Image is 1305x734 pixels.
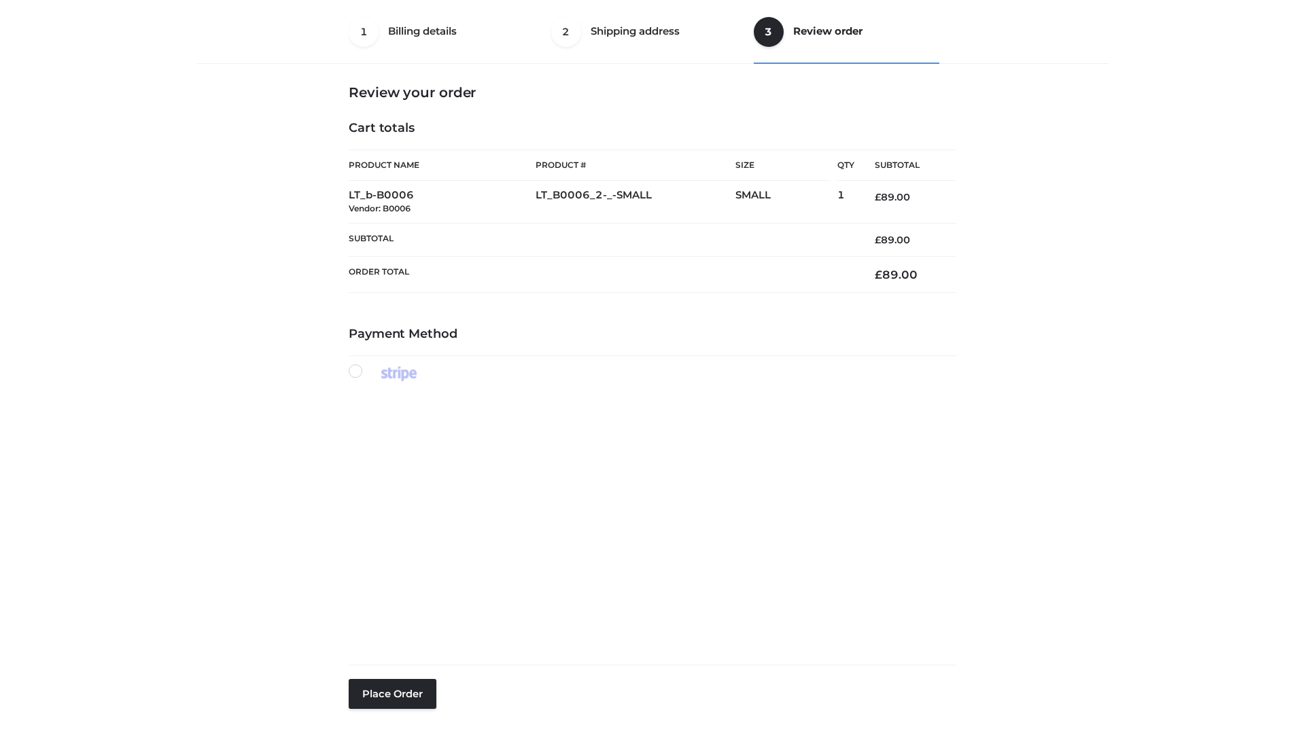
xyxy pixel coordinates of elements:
[875,234,881,246] span: £
[837,150,854,181] th: Qty
[349,203,411,213] small: Vendor: B0006
[875,268,918,281] bdi: 89.00
[349,327,956,342] h4: Payment Method
[536,181,735,224] td: LT_B0006_2-_-SMALL
[349,84,956,101] h3: Review your order
[875,191,910,203] bdi: 89.00
[536,150,735,181] th: Product #
[349,181,536,224] td: LT_b-B0006
[349,121,956,136] h4: Cart totals
[349,223,854,256] th: Subtotal
[875,268,882,281] span: £
[854,150,956,181] th: Subtotal
[349,679,436,709] button: Place order
[735,150,831,181] th: Size
[837,181,854,224] td: 1
[875,191,881,203] span: £
[875,234,910,246] bdi: 89.00
[349,257,854,293] th: Order Total
[349,150,536,181] th: Product Name
[735,181,837,224] td: SMALL
[346,396,954,642] iframe: Secure payment input frame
